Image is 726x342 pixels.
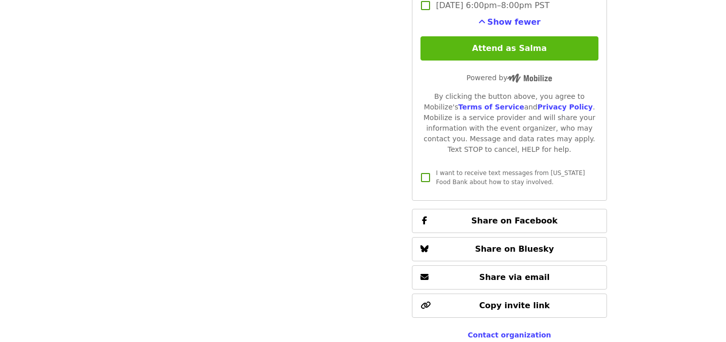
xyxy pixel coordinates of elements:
button: Copy invite link [412,294,607,318]
a: Contact organization [468,331,551,339]
div: By clicking the button above, you agree to Mobilize's and . Mobilize is a service provider and wi... [420,91,598,155]
span: I want to receive text messages from [US_STATE] Food Bank about how to stay involved. [436,169,585,186]
button: Share on Facebook [412,209,607,233]
span: Share via email [479,272,550,282]
span: Share on Bluesky [475,244,554,254]
button: Share on Bluesky [412,237,607,261]
span: Copy invite link [479,301,550,310]
span: Show fewer [488,17,541,27]
img: Powered by Mobilize [507,74,552,83]
a: Privacy Policy [537,103,593,111]
button: See more timeslots [478,16,541,28]
span: Share on Facebook [471,216,558,225]
button: Attend as Salma [420,36,598,61]
span: Powered by [466,74,552,82]
button: Share via email [412,265,607,290]
a: Terms of Service [458,103,524,111]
